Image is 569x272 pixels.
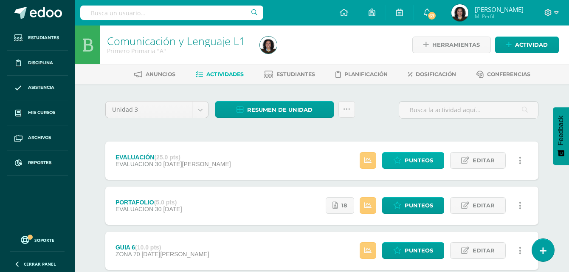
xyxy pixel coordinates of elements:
span: Punteos [405,243,433,258]
strong: (10.0 pts) [135,244,161,251]
span: Editar [473,153,495,168]
span: ZONA 70 [115,251,140,258]
button: Feedback - Mostrar encuesta [553,107,569,165]
a: Dosificación [408,68,456,81]
span: 67 [427,11,437,20]
span: EVALUACION 30 [115,161,162,167]
strong: (25.0 pts) [154,154,180,161]
a: Estudiantes [7,25,68,51]
strong: (5.0 pts) [154,199,177,206]
a: Unidad 3 [106,102,208,118]
span: Feedback [557,116,565,145]
span: EVALUACION 30 [115,206,162,212]
a: Comunicación y Lenguaje L1 [107,34,245,48]
div: PORTAFOLIO [115,199,182,206]
span: Conferencias [487,71,530,77]
span: Mis cursos [28,109,55,116]
span: Disciplina [28,59,53,66]
span: [DATE][PERSON_NAME] [163,161,231,167]
span: Editar [473,243,495,258]
a: Herramientas [412,37,491,53]
span: Actividad [515,37,548,53]
a: Mis cursos [7,100,68,125]
a: Punteos [382,197,444,214]
span: Soporte [34,237,54,243]
span: [DATE] [163,206,182,212]
span: Editar [473,198,495,213]
a: Estudiantes [264,68,315,81]
a: Asistencia [7,76,68,101]
a: Disciplina [7,51,68,76]
span: Archivos [28,134,51,141]
img: 1c8923e76ea64e00436fe67413b3b1a1.png [451,4,468,21]
a: Conferencias [476,68,530,81]
div: EVALUACIÓN [115,154,231,161]
span: [DATE][PERSON_NAME] [141,251,209,258]
input: Busca la actividad aquí... [399,102,538,118]
span: Planificación [344,71,388,77]
a: Soporte [10,234,65,245]
a: Resumen de unidad [215,101,334,118]
div: GUIA 6 [115,244,209,251]
a: Planificación [335,68,388,81]
a: Actividades [196,68,244,81]
span: Asistencia [28,84,54,91]
span: Resumen de unidad [247,102,313,118]
span: Punteos [405,153,433,168]
span: Unidad 3 [112,102,186,118]
span: Estudiantes [276,71,315,77]
a: Punteos [382,242,444,259]
span: Punteos [405,198,433,213]
span: Mi Perfil [475,13,524,20]
span: Dosificación [416,71,456,77]
span: Reportes [28,159,51,166]
span: Cerrar panel [24,261,56,267]
span: [PERSON_NAME] [475,5,524,14]
a: Actividad [495,37,559,53]
h1: Comunicación y Lenguaje L1 [107,35,250,47]
span: 18 [341,198,347,213]
a: Punteos [382,152,444,169]
span: Anuncios [146,71,175,77]
img: 1c8923e76ea64e00436fe67413b3b1a1.png [260,37,277,54]
span: Estudiantes [28,34,59,41]
div: Primero Primaria 'A' [107,47,250,55]
a: Anuncios [134,68,175,81]
a: Reportes [7,150,68,176]
a: 18 [326,197,354,214]
a: Archivos [7,125,68,150]
input: Busca un usuario... [80,6,263,20]
span: Herramientas [432,37,480,53]
span: Actividades [206,71,244,77]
